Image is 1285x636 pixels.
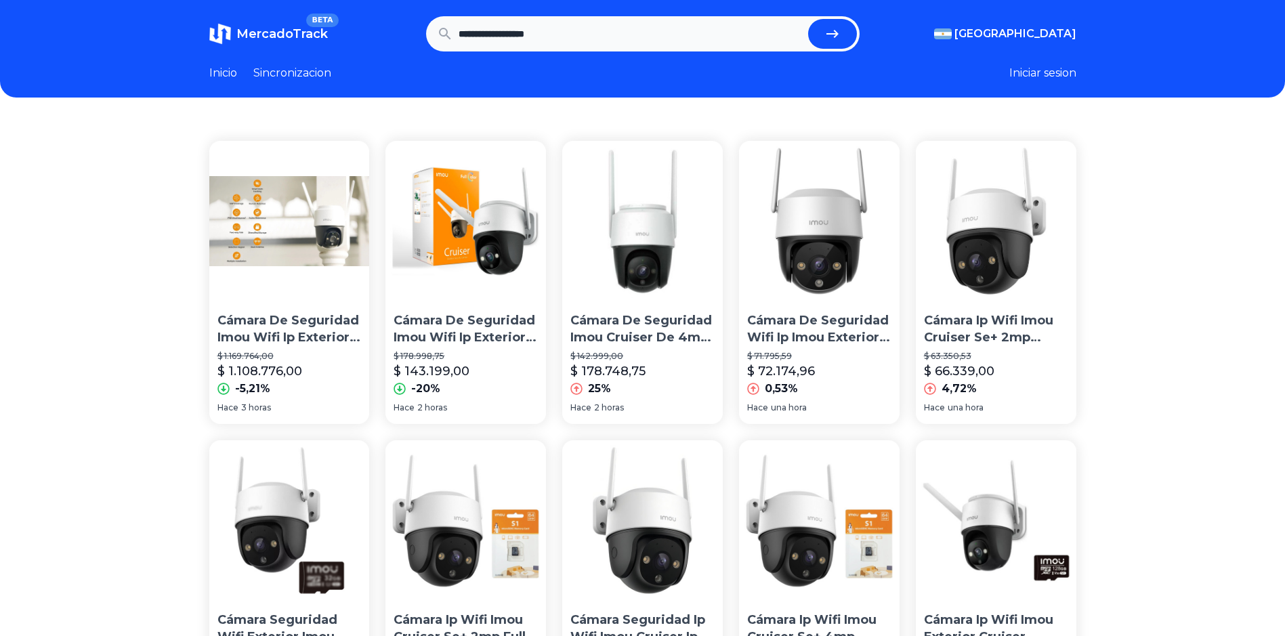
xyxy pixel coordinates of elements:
p: $ 142.999,00 [570,351,715,362]
a: Cámara Ip Wifi Imou Cruiser Se+ 2mp 1080p Full Color AudioCámara Ip Wifi Imou Cruiser Se+ 2mp 108... [916,141,1076,424]
p: 0,53% [765,381,798,397]
span: una hora [948,402,984,413]
img: Cámara Seguridad Wifi Exterior Imou Cruiser Se+ Microsd 64gb [209,440,370,601]
p: Cámara De Seguridad Imou Cruiser De 4mp 3.6mm Cruiser 4mp Con Resolución De 4mp Visión Nocturna I... [570,312,715,346]
p: $ 1.108.776,00 [217,362,302,381]
img: Cámara De Seguridad Imou Wifi Ip Exterior Alarma Cruiser Ptz [209,141,370,301]
p: Cámara De Seguridad Imou Wifi Ip Exterior Alarma Cruiser Ptz [217,312,362,346]
span: 2 horas [594,402,624,413]
p: $ 178.748,75 [570,362,646,381]
img: Cámara Ip Wifi Imou Cruiser Se+ 4mp Audio Luz 2k +64gb [739,440,900,601]
p: Cámara De Seguridad Wifi Ip Imou Exterior Cruiser Motorizada [747,312,891,346]
p: $ 1.169.764,00 [217,351,362,362]
a: Sincronizacion [253,65,331,81]
p: $ 71.795,59 [747,351,891,362]
img: Cámara De Seguridad Imou Wifi Ip Exterior Alarma Cruiser Ptz [385,141,546,301]
img: Cámara De Seguridad Wifi Ip Imou Exterior Cruiser Motorizada [739,141,900,301]
p: 4,72% [942,381,977,397]
p: $ 143.199,00 [394,362,469,381]
button: [GEOGRAPHIC_DATA] [934,26,1076,42]
span: Hace [747,402,768,413]
span: MercadoTrack [236,26,328,41]
span: 2 horas [417,402,447,413]
a: MercadoTrackBETA [209,23,328,45]
p: $ 178.998,75 [394,351,538,362]
img: Cámara Ip Wifi Imou Exterior Cruiser Motorizada + 128gb [916,440,1076,601]
button: Iniciar sesion [1009,65,1076,81]
span: Hace [924,402,945,413]
p: 25% [588,381,611,397]
img: Argentina [934,28,952,39]
p: Cámara Ip Wifi Imou Cruiser Se+ 2mp 1080p Full Color Audio [924,312,1068,346]
p: $ 66.339,00 [924,362,994,381]
p: Cámara De Seguridad Imou Wifi Ip Exterior Alarma Cruiser Ptz [394,312,538,346]
p: -5,21% [235,381,270,397]
img: Cámara Ip Wifi Imou Cruiser Se+ 2mp Full Color Audio +64gb [385,440,546,601]
span: una hora [771,402,807,413]
span: BETA [306,14,338,27]
img: Cámara Ip Wifi Imou Cruiser Se+ 2mp 1080p Full Color Audio [916,141,1076,301]
a: Cámara De Seguridad Imou Wifi Ip Exterior Alarma Cruiser PtzCámara De Seguridad Imou Wifi Ip Exte... [209,141,370,424]
a: Inicio [209,65,237,81]
span: [GEOGRAPHIC_DATA] [954,26,1076,42]
a: Cámara De Seguridad Wifi Ip Imou Exterior Cruiser MotorizadaCámara De Seguridad Wifi Ip Imou Exte... [739,141,900,424]
a: Cámara De Seguridad Imou Wifi Ip Exterior Alarma Cruiser PtzCámara De Seguridad Imou Wifi Ip Exte... [385,141,546,424]
span: Hace [217,402,238,413]
img: Cámara De Seguridad Imou Cruiser De 4mp 3.6mm Cruiser 4mp Con Resolución De 4mp Visión Nocturna I... [562,141,723,301]
img: Cámara Seguridad Ip Wifi Imou Cruiser Ipc-s41fep Blanco [562,440,723,601]
span: 3 horas [241,402,271,413]
span: Hace [394,402,415,413]
p: -20% [411,381,440,397]
a: Cámara De Seguridad Imou Cruiser De 4mp 3.6mm Cruiser 4mp Con Resolución De 4mp Visión Nocturna I... [562,141,723,424]
span: Hace [570,402,591,413]
p: $ 63.350,53 [924,351,1068,362]
img: MercadoTrack [209,23,231,45]
p: $ 72.174,96 [747,362,815,381]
